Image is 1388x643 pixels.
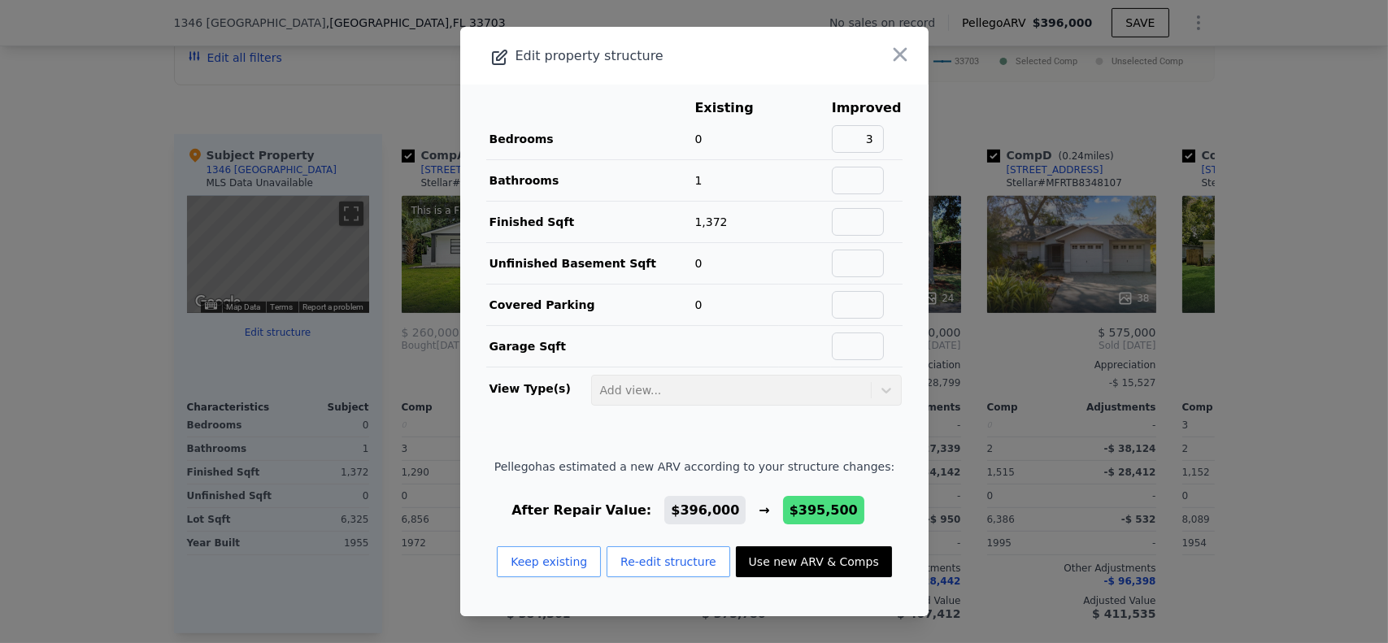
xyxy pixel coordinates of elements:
span: 0 [695,257,703,270]
button: Use new ARV & Comps [736,546,892,577]
td: Unfinished Basement Sqft [486,243,694,285]
span: Pellego has estimated a new ARV according to your structure changes: [494,458,895,475]
th: Improved [831,98,903,119]
td: View Type(s) [486,367,590,406]
td: Bathrooms [486,160,694,202]
button: Re-edit structure [607,546,730,577]
button: Keep existing [497,546,601,577]
th: Existing [694,98,779,119]
span: 1,372 [695,215,728,228]
td: Covered Parking [486,285,694,326]
span: 1 [695,174,703,187]
span: 0 [695,298,703,311]
span: 0 [695,133,703,146]
td: Garage Sqft [486,326,694,367]
span: $395,500 [790,502,858,518]
div: After Repair Value: → [494,501,895,520]
td: Bedrooms [486,119,694,160]
div: Edit property structure [460,45,835,67]
span: $396,000 [671,502,739,518]
td: Finished Sqft [486,202,694,243]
